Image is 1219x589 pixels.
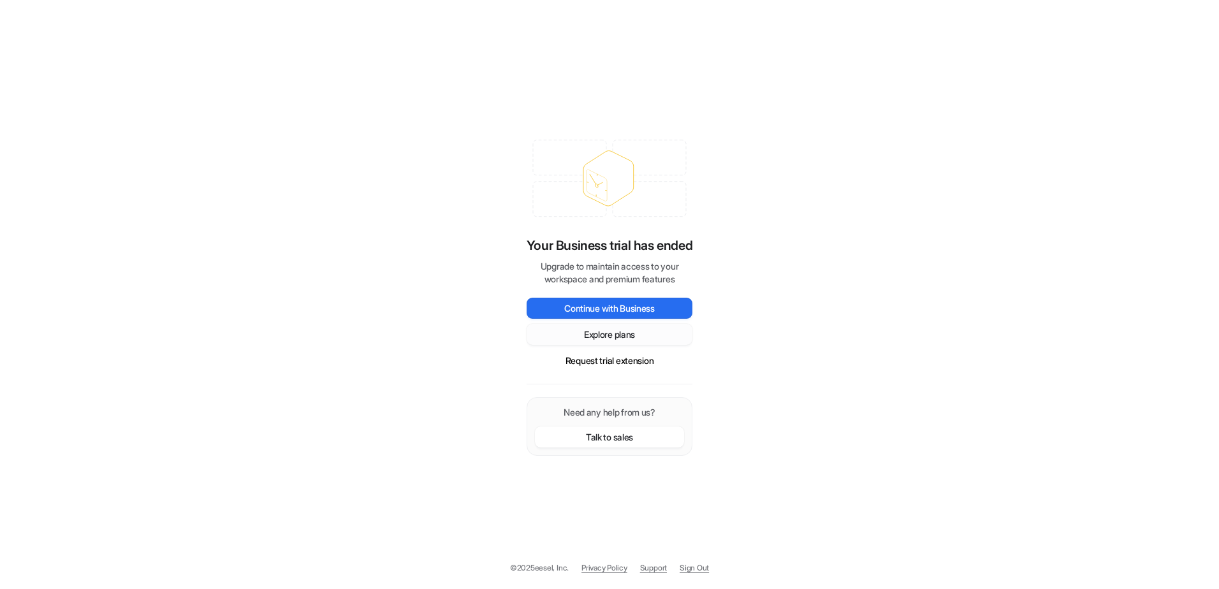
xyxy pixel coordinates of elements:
span: Support [640,562,667,574]
a: Privacy Policy [581,562,627,574]
p: Upgrade to maintain access to your workspace and premium features [527,260,692,286]
p: © 2025 eesel, Inc. [510,562,569,574]
button: Explore plans [527,324,692,345]
p: Need any help from us? [535,405,684,419]
button: Continue with Business [527,298,692,319]
a: Sign Out [680,562,709,574]
p: Your Business trial has ended [527,236,692,255]
button: Talk to sales [535,426,684,447]
button: Request trial extension [527,350,692,371]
